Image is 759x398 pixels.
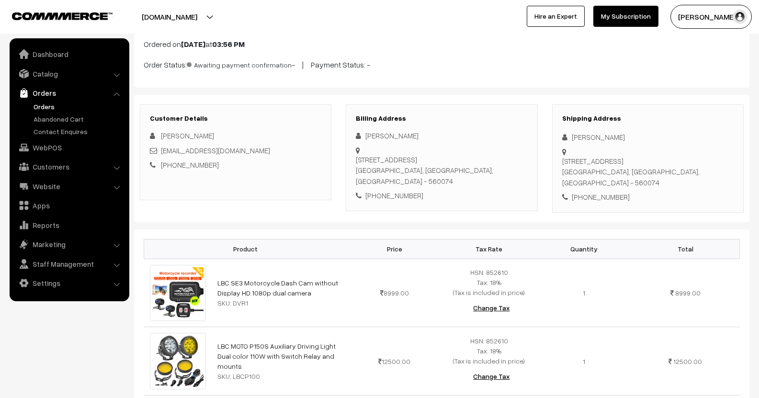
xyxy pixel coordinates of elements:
img: COMMMERCE [12,12,113,20]
span: 12500.00 [378,357,410,365]
img: user [733,10,747,24]
h3: Customer Details [150,114,321,123]
span: [PERSON_NAME] [161,131,214,140]
span: 1 [583,289,585,297]
th: Product [144,239,347,259]
button: Change Tax [465,366,517,387]
a: Orders [31,102,126,112]
a: Dashboard [12,45,126,63]
a: LBC MOTO P150S Auxiliary Driving Light Dual color 110W with Switch Relay and mounts [217,342,336,370]
a: Contact Enquires [31,126,126,136]
p: Ordered on at [144,38,740,50]
button: [DOMAIN_NAME] [108,5,231,29]
a: Catalog [12,65,126,82]
a: Abandoned Cart [31,114,126,124]
div: [STREET_ADDRESS] [GEOGRAPHIC_DATA], [GEOGRAPHIC_DATA], [GEOGRAPHIC_DATA] - 560074 [356,154,527,187]
button: Change Tax [465,297,517,318]
h3: Shipping Address [562,114,734,123]
th: Quantity [536,239,631,259]
span: 8999.00 [675,289,701,297]
a: Reports [12,216,126,234]
b: [DATE] [181,39,205,49]
h3: Billing Address [356,114,527,123]
span: 1 [583,357,585,365]
span: Awaiting payment confirmation [187,57,292,70]
div: [STREET_ADDRESS] [GEOGRAPHIC_DATA], [GEOGRAPHIC_DATA], [GEOGRAPHIC_DATA] - 560074 [562,156,734,188]
th: Price [347,239,442,259]
div: [PHONE_NUMBER] [562,192,734,203]
th: Total [631,239,739,259]
img: Untitled design (2).png [150,333,206,389]
button: [PERSON_NAME] [670,5,752,29]
a: LBC SE3 Motorcycle Dash Cam without Display HD 1080p dual camera [217,279,338,297]
a: Hire an Expert [527,6,585,27]
span: HSN: 852610 Tax: 18% (Tax is included in price) [453,268,525,296]
a: Marketing [12,236,126,253]
img: Untitled design.png [150,265,206,321]
a: [EMAIL_ADDRESS][DOMAIN_NAME] [161,146,270,155]
div: [PHONE_NUMBER] [356,190,527,201]
a: Orders [12,84,126,102]
span: HSN: 852610 Tax: 18% (Tax is included in price) [453,337,525,365]
a: COMMMERCE [12,10,96,21]
span: 8999.00 [380,289,409,297]
a: Customers [12,158,126,175]
a: My Subscription [593,6,658,27]
th: Tax Rate [442,239,536,259]
div: [PERSON_NAME] [356,130,527,141]
a: [PHONE_NUMBER] [161,160,219,169]
b: 03:56 PM [212,39,245,49]
a: Settings [12,274,126,292]
p: Order Status: - | Payment Status: - [144,57,740,70]
a: Website [12,178,126,195]
a: Apps [12,197,126,214]
a: Staff Management [12,255,126,273]
div: [PERSON_NAME] [562,132,734,143]
a: WebPOS [12,139,126,156]
span: 12500.00 [673,357,702,365]
div: SKU: LBCP100 [217,371,341,381]
div: SKU: DVR1 [217,298,341,308]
